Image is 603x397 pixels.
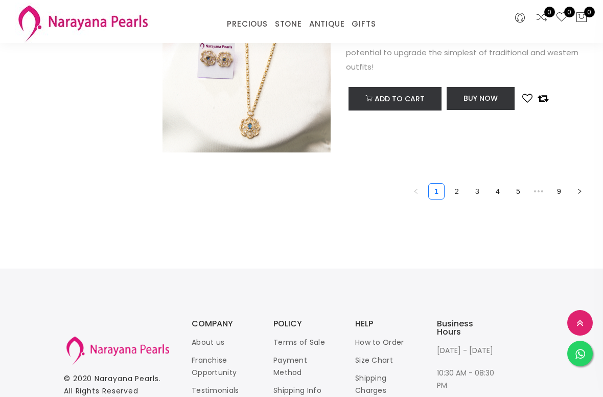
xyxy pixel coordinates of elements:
[469,183,485,200] li: 3
[538,92,548,104] button: Add to compare
[227,16,267,32] a: PRECIOUS
[551,183,567,200] li: 9
[544,7,555,17] span: 0
[273,320,335,328] h3: POLICY
[192,355,237,378] a: Franchise Opportunity
[273,385,321,395] a: Shipping Info
[571,183,588,200] button: right
[447,87,515,110] button: Buy Now
[352,16,376,32] a: GIFTS
[437,367,498,391] p: 10:30 AM - 08:30 PM
[571,183,588,200] li: Next Page
[551,184,567,199] a: 9
[536,11,548,25] a: 0
[64,372,171,397] p: © 2020 . All Rights Reserved
[437,344,498,357] p: [DATE] - [DATE]
[309,16,345,32] a: ANTIQUE
[428,183,445,200] li: 1
[275,16,302,32] a: STONE
[530,183,547,200] li: Next 5 Pages
[555,11,568,25] a: 0
[575,11,588,25] button: 0
[408,183,424,200] li: Previous Page
[437,320,498,336] h3: Business Hours
[346,31,588,74] p: This is beautiful zircon stones with gold finish that has the potential to upgrade the simplest o...
[273,337,325,347] a: Terms of Sale
[449,184,465,199] a: 2
[273,355,307,378] a: Payment Method
[490,184,505,199] a: 4
[192,385,239,395] a: Testimonials
[490,183,506,200] li: 4
[355,355,393,365] a: Size Chart
[192,320,253,328] h3: COMPANY
[349,87,442,111] button: Add to cart
[470,184,485,199] a: 3
[355,337,404,347] a: How to Order
[511,184,526,199] a: 5
[192,337,224,347] a: About us
[95,373,159,384] a: Narayana Pearls
[413,188,419,194] span: left
[584,7,595,17] span: 0
[576,188,583,194] span: right
[530,183,547,200] span: •••
[522,92,532,104] button: Add to wishlist
[355,373,386,395] a: Shipping Charges
[564,7,575,17] span: 0
[429,184,444,199] a: 1
[408,183,424,200] button: left
[355,320,416,328] h3: HELP
[510,183,526,200] li: 5
[449,183,465,200] li: 2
